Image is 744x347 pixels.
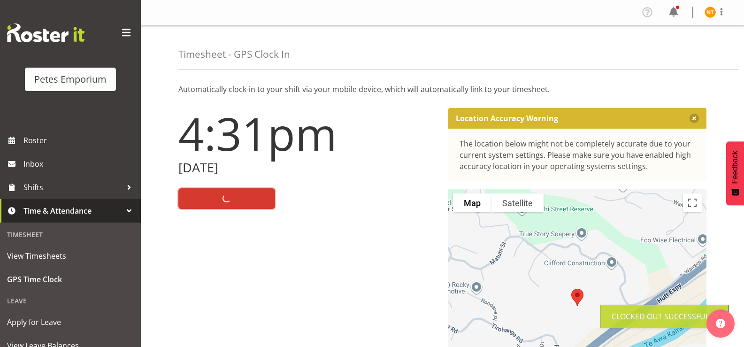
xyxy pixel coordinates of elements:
div: Clocked out Successfully [612,311,717,322]
h2: [DATE] [178,161,437,175]
img: help-xxl-2.png [716,319,725,328]
span: Shifts [23,180,122,194]
span: Roster [23,133,136,147]
img: nicole-thomson8388.jpg [705,7,716,18]
a: GPS Time Clock [2,268,138,291]
span: GPS Time Clock [7,272,134,286]
button: Close message [690,114,699,123]
span: Apply for Leave [7,315,134,329]
div: Leave [2,291,138,310]
button: Toggle fullscreen view [683,193,702,212]
div: Timesheet [2,225,138,244]
div: Petes Emporium [34,72,107,86]
img: Rosterit website logo [7,23,84,42]
span: View Timesheets [7,249,134,263]
a: View Timesheets [2,244,138,268]
h4: Timesheet - GPS Clock In [178,49,290,60]
button: Show street map [453,193,491,212]
span: Inbox [23,157,136,171]
p: Automatically clock-in to your shift via your mobile device, which will automatically link to you... [178,84,706,95]
button: Show satellite imagery [491,193,544,212]
h1: 4:31pm [178,108,437,159]
span: Time & Attendance [23,204,122,218]
button: Feedback - Show survey [726,141,744,205]
span: Feedback [731,151,739,184]
a: Apply for Leave [2,310,138,334]
p: Location Accuracy Warning [456,114,558,123]
div: The location below might not be completely accurate due to your current system settings. Please m... [460,138,696,172]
